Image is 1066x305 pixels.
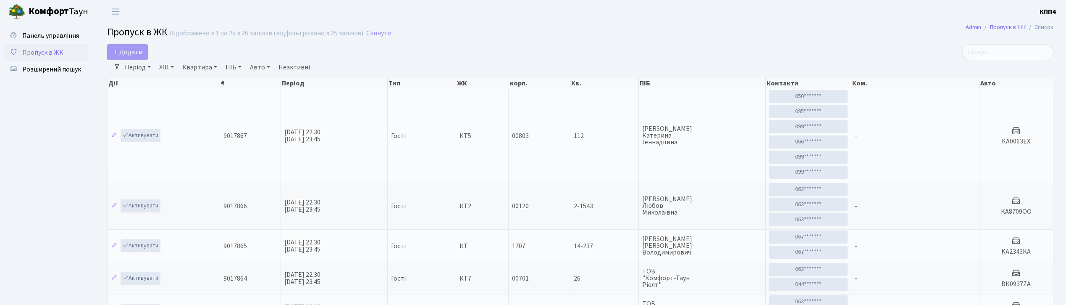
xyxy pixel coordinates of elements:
a: Панель управління [4,27,88,44]
a: ПІБ [222,60,245,74]
th: Період [281,77,388,89]
th: ПІБ [639,77,766,89]
th: ЖК [456,77,509,89]
img: logo.png [8,3,25,20]
a: Пропуск в ЖК [4,44,88,61]
span: КТ [459,243,505,249]
a: Admin [966,23,981,32]
span: - [855,241,857,251]
a: Розширений пошук [4,61,88,78]
span: 112 [574,133,635,139]
a: Додати [107,44,148,60]
span: [DATE] 22:30 [DATE] 23:45 [284,127,320,144]
th: Авто [979,77,1053,89]
span: - [855,274,857,283]
span: 9017866 [223,202,247,211]
span: 2-1543 [574,203,635,210]
a: Неактивні [275,60,313,74]
b: Комфорт [29,5,69,18]
span: Пропуск в ЖК [107,25,168,40]
th: Ком. [851,77,979,89]
span: [DATE] 22:30 [DATE] 23:45 [284,198,320,214]
span: 00803 [512,131,529,141]
button: Переключити навігацію [105,5,126,19]
span: КТ5 [459,133,505,139]
span: Гості [391,203,406,210]
th: Кв. [570,77,639,89]
a: ЖК [156,60,177,74]
a: Активувати [121,129,160,142]
span: [PERSON_NAME] Любов Миколаївна [642,196,762,216]
h5: ВК0937ZA [983,280,1050,288]
span: Гості [391,133,406,139]
a: Квартира [179,60,221,74]
a: Активувати [121,199,160,212]
span: Гості [391,243,406,249]
th: # [220,77,281,89]
a: Період [121,60,154,74]
h5: KA0063ЕХ [983,138,1050,146]
a: Скинути [366,29,391,37]
b: КПП4 [1040,7,1056,16]
span: Гості [391,275,406,282]
th: Контакти [766,77,851,89]
span: 00120 [512,202,529,211]
span: - [855,202,857,211]
span: [PERSON_NAME] [PERSON_NAME] Володимирович [642,236,762,256]
span: [PERSON_NAME] Катерина Геннадіївна [642,125,762,146]
span: 00701 [512,274,529,283]
th: Дії [108,77,220,89]
span: Додати [113,48,142,57]
span: 1707 [512,241,525,251]
span: Панель управління [22,31,79,40]
a: Авто [247,60,273,74]
h5: KA2343KA [983,248,1050,256]
span: КТ7 [459,275,505,282]
th: Тип [388,77,457,89]
a: Активувати [121,239,160,252]
span: 9017867 [223,131,247,141]
h5: KA8709OO [983,208,1050,216]
span: - [855,131,857,141]
span: Пропуск в ЖК [22,48,63,57]
a: Активувати [121,272,160,285]
a: Пропуск в ЖК [990,23,1026,32]
li: Список [1026,23,1053,32]
th: корп. [509,77,571,89]
span: 14-237 [574,243,635,249]
span: 9017865 [223,241,247,251]
nav: breadcrumb [953,19,1066,36]
a: КПП4 [1040,7,1056,17]
span: [DATE] 22:30 [DATE] 23:45 [284,270,320,286]
span: Розширений пошук [22,65,81,74]
span: [DATE] 22:30 [DATE] 23:45 [284,238,320,254]
div: Відображено з 1 по 25 з 26 записів (відфільтровано з 25 записів). [170,29,365,37]
span: КТ2 [459,203,505,210]
input: Пошук... [962,44,1053,60]
span: 26 [574,275,635,282]
span: 9017864 [223,274,247,283]
span: ТОВ "Комфорт-Таун Ріелт" [642,268,762,288]
span: Таун [29,5,88,19]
